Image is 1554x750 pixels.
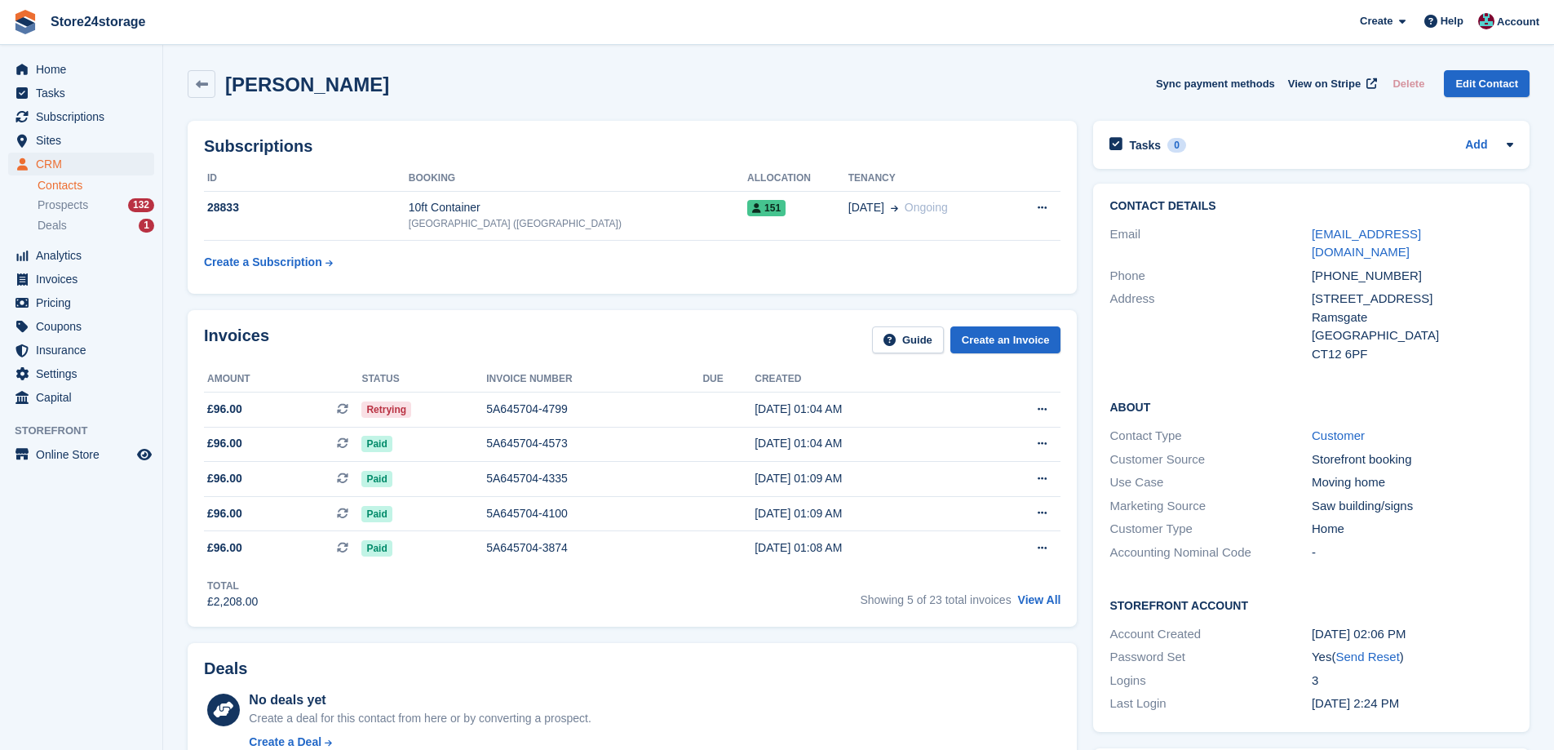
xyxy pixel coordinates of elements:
[13,10,38,34] img: stora-icon-8386f47178a22dfd0bd8f6a31ec36ba5ce8667c1dd55bd0f319d3a0aa187defe.svg
[1360,13,1392,29] span: Create
[1497,14,1539,30] span: Account
[1478,13,1494,29] img: George
[44,8,153,35] a: Store24storage
[1441,13,1463,29] span: Help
